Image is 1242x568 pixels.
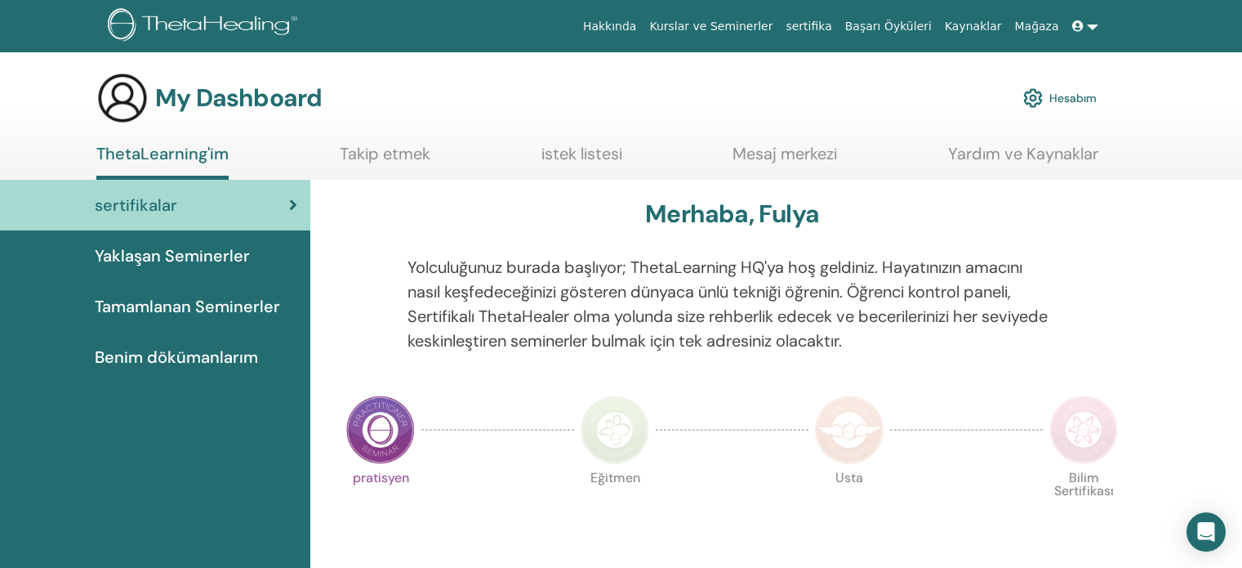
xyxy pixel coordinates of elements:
h3: My Dashboard [155,83,322,113]
a: Kurslar ve Seminerler [643,11,779,42]
a: Yardım ve Kaynaklar [948,144,1098,176]
a: Takip etmek [340,144,430,176]
img: cog.svg [1023,84,1043,112]
span: Yaklaşan Seminerler [95,244,250,268]
img: Certificate of Science [1049,396,1118,464]
img: logo.png [108,8,303,45]
a: Kaynaklar [938,11,1008,42]
a: Hakkında [576,11,643,42]
span: sertifikalar [95,193,177,217]
a: Hesabım [1023,80,1097,116]
a: sertifika [779,11,838,42]
a: Başarı Öyküleri [839,11,938,42]
span: Tamamlanan Seminerler [95,294,280,319]
p: Eğitmen [581,472,649,540]
a: Mesaj merkezi [732,144,837,176]
div: Open Intercom Messenger [1186,512,1226,552]
a: Mağaza [1008,11,1065,42]
p: pratisyen [346,472,415,540]
img: Instructor [581,396,649,464]
p: Yolculuğunuz burada başlıyor; ThetaLearning HQ'ya hoş geldiniz. Hayatınızın amacını nasıl keşfede... [407,255,1057,353]
a: ThetaLearning'im [96,144,229,180]
a: istek listesi [541,144,622,176]
img: Master [815,396,884,464]
p: Usta [815,472,884,540]
h3: Merhaba, Fulya [645,199,819,229]
img: generic-user-icon.jpg [96,72,149,124]
img: Practitioner [346,396,415,464]
span: Benim dökümanlarım [95,345,258,369]
p: Bilim Sertifikası [1049,472,1118,540]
